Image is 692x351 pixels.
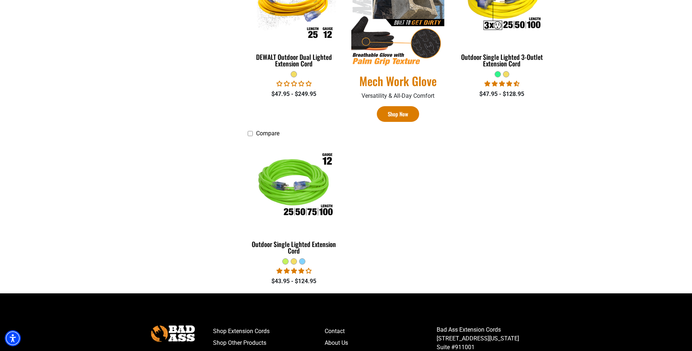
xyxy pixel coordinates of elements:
a: About Us [325,337,437,349]
div: $47.95 - $249.95 [248,90,341,99]
span: 4.64 stars [484,80,519,87]
span: Compare [256,130,279,137]
span: 4.00 stars [277,267,312,274]
a: Outdoor Single Lighted Extension Cord Outdoor Single Lighted Extension Cord [248,141,341,258]
div: $43.95 - $124.95 [248,277,341,286]
div: DEWALT Outdoor Dual Lighted Extension Cord [248,54,341,67]
div: Outdoor Single Lighted Extension Cord [248,241,341,254]
a: Shop Other Products [213,337,325,349]
img: Outdoor Single Lighted Extension Cord [248,144,340,228]
a: Contact [325,325,437,337]
span: 0.00 stars [277,80,312,87]
a: Shop Extension Cords [213,325,325,337]
div: $47.95 - $128.95 [455,90,548,99]
div: Outdoor Single Lighted 3-Outlet Extension Cord [455,54,548,67]
a: Shop Now [377,106,419,122]
p: Versatility & All-Day Comfort [351,92,444,100]
div: Accessibility Menu [5,330,21,346]
img: Bad Ass Extension Cords [151,325,195,342]
a: Mech Work Glove [351,73,444,89]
